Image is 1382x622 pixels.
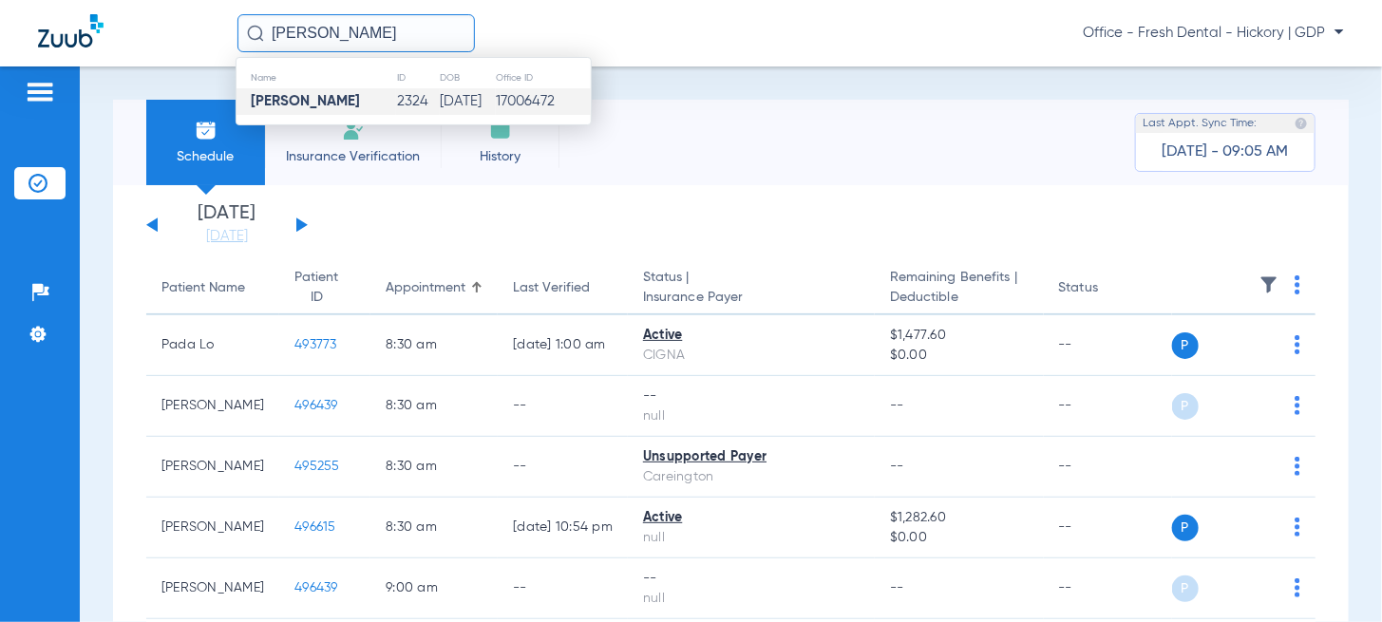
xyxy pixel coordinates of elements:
span: $1,282.60 [890,508,1029,528]
span: Schedule [161,147,251,166]
span: $1,477.60 [890,326,1029,346]
div: Last Verified [513,278,590,298]
div: null [643,528,860,548]
div: Careington [643,467,860,487]
div: Active [643,508,860,528]
img: group-dot-blue.svg [1295,396,1300,415]
th: Status [1044,262,1172,315]
span: 495255 [294,460,340,473]
span: Office - Fresh Dental - Hickory | GDP [1083,24,1344,43]
span: Last Appt. Sync Time: [1143,114,1257,133]
img: group-dot-blue.svg [1295,457,1300,476]
td: 2324 [396,88,439,115]
img: group-dot-blue.svg [1295,518,1300,537]
iframe: Chat Widget [1287,531,1382,622]
img: History [489,119,512,141]
div: -- [643,569,860,589]
span: 493773 [294,338,337,351]
div: Patient Name [161,278,264,298]
div: Appointment [386,278,483,298]
span: Deductible [890,288,1029,308]
div: Unsupported Payer [643,447,860,467]
th: Name [237,67,396,88]
span: $0.00 [890,528,1029,548]
td: 8:30 AM [370,437,498,498]
td: Pada Lo [146,315,279,376]
th: Status | [628,262,875,315]
span: [DATE] - 09:05 AM [1163,142,1289,161]
span: P [1172,575,1199,602]
img: Search Icon [247,25,264,42]
img: group-dot-blue.svg [1295,335,1300,354]
div: Patient Name [161,278,245,298]
td: -- [1044,315,1172,376]
span: -- [890,460,904,473]
td: [PERSON_NAME] [146,376,279,437]
span: P [1172,332,1199,359]
span: Insurance Payer [643,288,860,308]
td: -- [498,376,628,437]
span: 496439 [294,581,338,594]
th: DOB [440,67,496,88]
td: -- [498,558,628,619]
span: $0.00 [890,346,1029,366]
div: null [643,406,860,426]
td: [PERSON_NAME] [146,498,279,558]
img: Schedule [195,119,218,141]
img: Zuub Logo [38,14,104,47]
span: 496439 [294,399,338,412]
div: Patient ID [294,268,355,308]
th: ID [396,67,439,88]
td: -- [1044,437,1172,498]
span: P [1172,393,1199,420]
td: -- [1044,376,1172,437]
input: Search for patients [237,14,475,52]
th: Remaining Benefits | [875,262,1044,315]
div: -- [643,386,860,406]
img: filter.svg [1259,275,1278,294]
td: 8:30 AM [370,498,498,558]
td: 8:30 AM [370,376,498,437]
td: [DATE] [440,88,496,115]
span: -- [890,399,904,412]
td: -- [498,437,628,498]
a: [DATE] [170,227,284,246]
span: -- [890,581,904,594]
img: hamburger-icon [25,81,55,104]
div: Appointment [386,278,465,298]
td: 8:30 AM [370,315,498,376]
td: 9:00 AM [370,558,498,619]
td: -- [1044,498,1172,558]
td: [DATE] 1:00 AM [498,315,628,376]
td: 17006472 [496,88,591,115]
div: null [643,589,860,609]
div: Patient ID [294,268,338,308]
span: P [1172,515,1199,541]
th: Office ID [496,67,591,88]
li: [DATE] [170,204,284,246]
div: Last Verified [513,278,613,298]
td: -- [1044,558,1172,619]
div: CIGNA [643,346,860,366]
div: Active [643,326,860,346]
td: [PERSON_NAME] [146,558,279,619]
img: group-dot-blue.svg [1295,275,1300,294]
span: Insurance Verification [279,147,426,166]
td: [PERSON_NAME] [146,437,279,498]
img: last sync help info [1295,117,1308,130]
span: 496615 [294,520,336,534]
td: [DATE] 10:54 PM [498,498,628,558]
strong: [PERSON_NAME] [251,94,360,108]
img: Manual Insurance Verification [342,119,365,141]
span: History [455,147,545,166]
